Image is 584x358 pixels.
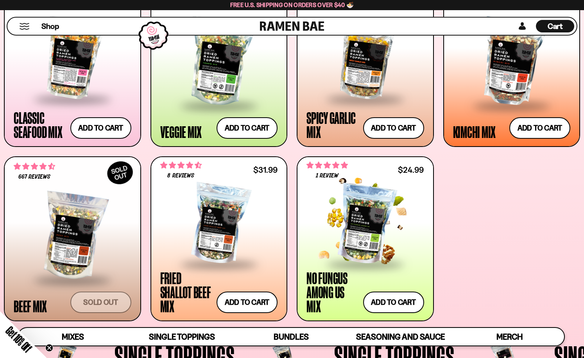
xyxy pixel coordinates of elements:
button: Add to cart [217,292,278,313]
span: 4.62 stars [160,160,202,170]
div: $24.99 [398,166,424,174]
span: Get 10% Off [4,324,34,354]
button: Add to cart [363,292,424,313]
a: Single Toppings [127,328,236,345]
div: Classic Seafood Mix [14,111,66,139]
span: 1 review [316,173,339,179]
button: Add to cart [70,117,131,139]
div: No Fungus Among Us Mix [306,271,359,313]
span: Bundles [274,332,309,342]
span: Shop [41,21,59,32]
div: Fried Shallot Beef Mix [160,271,213,313]
span: 667 reviews [18,174,50,180]
button: Add to cart [217,117,278,139]
button: Close teaser [45,344,53,352]
span: 4.64 stars [14,161,55,172]
a: Bundles [236,328,346,345]
div: Spicy Garlic Mix [306,111,359,139]
span: Merch [496,332,523,342]
a: Seasoning and Sauce [346,328,455,345]
div: Veggie Mix [160,125,202,139]
a: Mixes [18,328,127,345]
a: 4.62 stars 8 reviews $31.99 Fried Shallot Beef Mix Add to cart [150,156,288,321]
span: Cart [548,21,563,31]
span: Seasoning and Sauce [356,332,445,342]
a: Shop [41,20,59,32]
span: Free U.S. Shipping on Orders over $40 🍜 [230,1,354,9]
div: $31.99 [253,166,278,174]
button: Add to cart [363,117,424,139]
div: Kimchi Mix [453,125,496,139]
div: Beef Mix [14,299,47,313]
span: 8 reviews [167,173,194,179]
a: Cart [536,18,574,35]
a: 5.00 stars 1 review $24.99 No Fungus Among Us Mix Add to cart [297,156,434,321]
a: Merch [455,328,564,345]
div: SOLD OUT [103,157,137,188]
span: 5.00 stars [306,160,348,170]
a: SOLDOUT 4.64 stars 667 reviews Beef Mix Sold out [4,156,141,321]
button: Mobile Menu Trigger [19,23,30,30]
button: Add to cart [509,117,570,139]
span: Mixes [62,332,84,342]
span: Single Toppings [149,332,215,342]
